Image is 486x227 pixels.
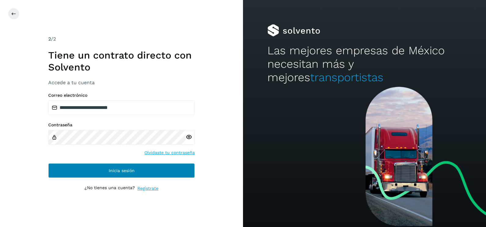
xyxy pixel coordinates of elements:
div: /2 [48,35,195,43]
p: ¿No tienes una cuenta? [85,185,135,192]
label: Contraseña [48,122,195,128]
span: 2 [48,36,51,42]
span: Inicia sesión [109,168,135,173]
a: Olvidaste tu contraseña [144,150,195,156]
span: transportistas [310,71,383,84]
h2: Las mejores empresas de México necesitan más y mejores [267,44,462,85]
label: Correo electrónico [48,93,195,98]
h1: Tiene un contrato directo con Solvento [48,49,195,73]
a: Regístrate [137,185,158,192]
button: Inicia sesión [48,163,195,178]
h3: Accede a tu cuenta [48,80,195,85]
